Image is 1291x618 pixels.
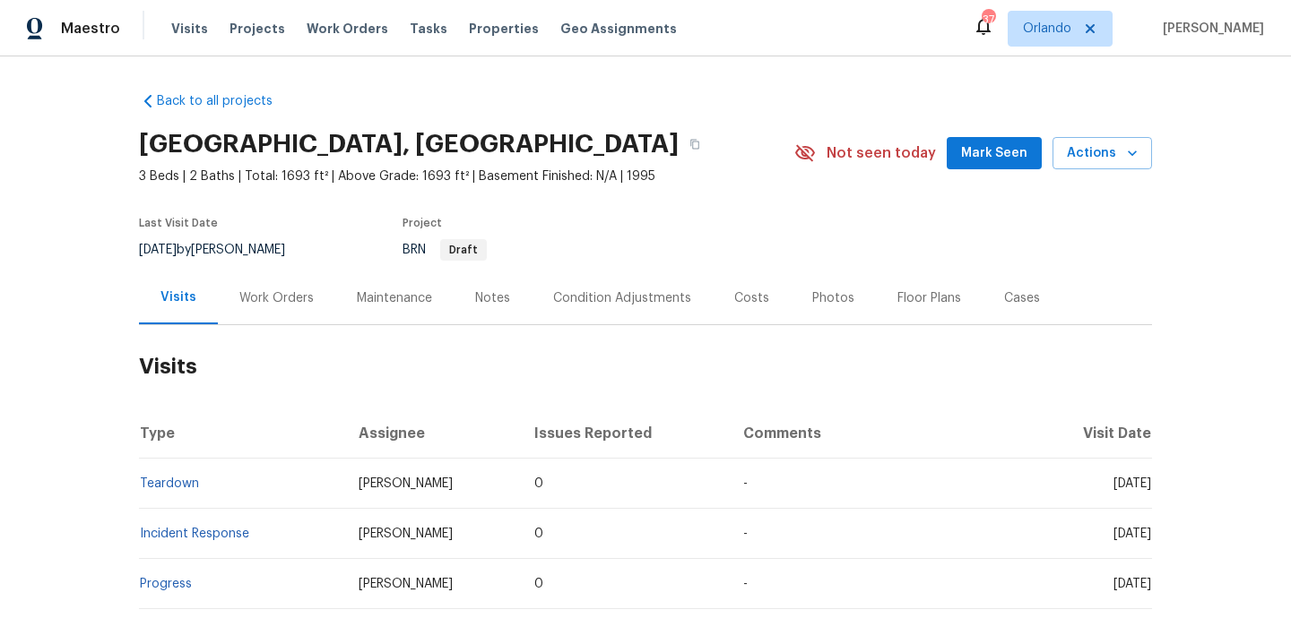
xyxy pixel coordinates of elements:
[1156,20,1264,38] span: [PERSON_NAME]
[1033,408,1152,459] th: Visit Date
[982,11,994,29] div: 37
[139,325,1152,408] h2: Visits
[743,578,748,590] span: -
[139,218,218,228] span: Last Visit Date
[160,288,196,306] div: Visits
[1023,20,1071,38] span: Orlando
[534,578,543,590] span: 0
[560,20,677,38] span: Geo Assignments
[403,244,487,256] span: BRN
[520,408,729,459] th: Issues Reported
[1067,142,1138,165] span: Actions
[534,528,543,540] span: 0
[359,477,453,490] span: [PERSON_NAME]
[239,289,314,307] div: Work Orders
[1113,578,1151,590] span: [DATE]
[139,135,679,153] h2: [GEOGRAPHIC_DATA], [GEOGRAPHIC_DATA]
[403,218,442,228] span: Project
[359,578,453,590] span: [PERSON_NAME]
[139,92,311,110] a: Back to all projects
[534,477,543,490] span: 0
[1004,289,1040,307] div: Cases
[1113,528,1151,540] span: [DATE]
[344,408,520,459] th: Assignee
[442,245,485,255] span: Draft
[729,408,1033,459] th: Comments
[743,528,748,540] span: -
[812,289,854,307] div: Photos
[230,20,285,38] span: Projects
[743,477,748,490] span: -
[357,289,432,307] div: Maintenance
[947,137,1042,170] button: Mark Seen
[307,20,388,38] span: Work Orders
[827,144,936,162] span: Not seen today
[961,142,1027,165] span: Mark Seen
[469,20,539,38] span: Properties
[475,289,510,307] div: Notes
[679,128,711,160] button: Copy Address
[897,289,961,307] div: Floor Plans
[171,20,208,38] span: Visits
[140,528,249,540] a: Incident Response
[553,289,691,307] div: Condition Adjustments
[140,477,199,490] a: Teardown
[139,239,307,261] div: by [PERSON_NAME]
[139,167,794,185] span: 3 Beds | 2 Baths | Total: 1693 ft² | Above Grade: 1693 ft² | Basement Finished: N/A | 1995
[734,289,769,307] div: Costs
[139,244,177,256] span: [DATE]
[1053,137,1152,170] button: Actions
[359,528,453,540] span: [PERSON_NAME]
[140,578,192,590] a: Progress
[1113,477,1151,490] span: [DATE]
[410,22,447,35] span: Tasks
[61,20,120,38] span: Maestro
[139,408,344,459] th: Type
